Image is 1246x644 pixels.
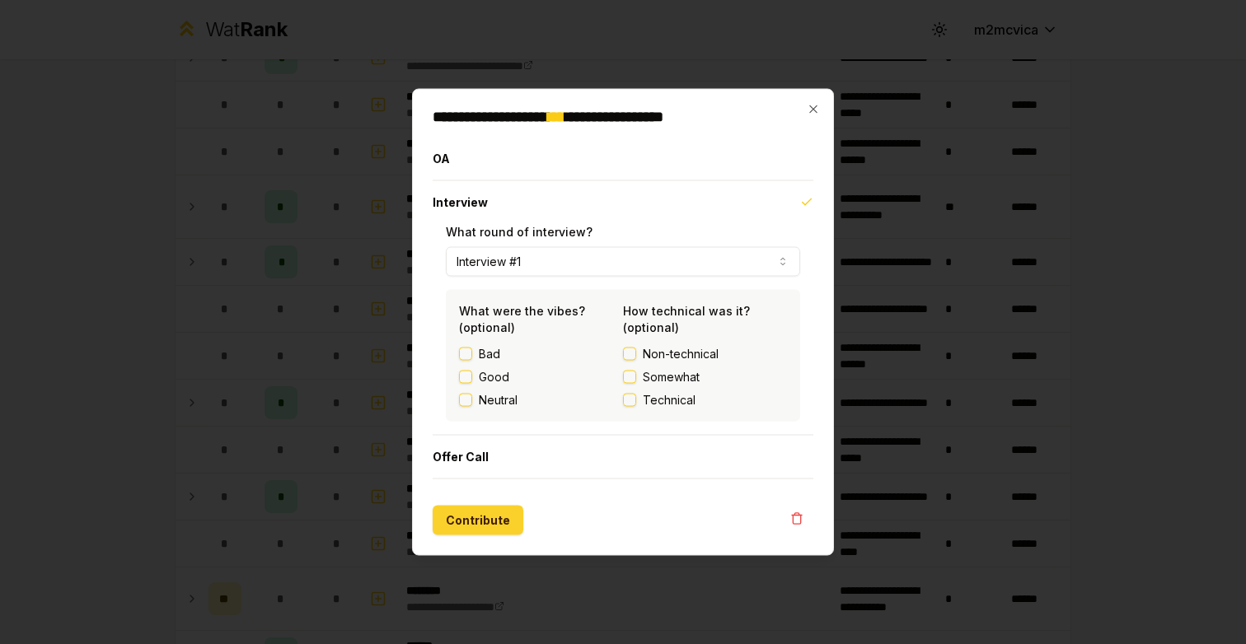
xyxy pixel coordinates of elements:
[446,225,593,239] label: What round of interview?
[623,304,750,334] label: How technical was it? (optional)
[433,138,813,180] button: OA
[479,392,518,408] label: Neutral
[623,348,636,361] button: Non-technical
[433,436,813,478] button: Offer Call
[459,304,585,334] label: What were the vibes? (optional)
[433,181,813,224] button: Interview
[643,392,696,408] span: Technical
[623,371,636,384] button: Somewhat
[623,394,636,407] button: Technical
[643,369,700,385] span: Somewhat
[479,369,509,385] label: Good
[433,506,523,535] button: Contribute
[479,346,500,362] label: Bad
[643,346,719,362] span: Non-technical
[433,224,813,435] div: Interview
